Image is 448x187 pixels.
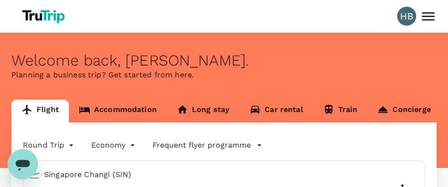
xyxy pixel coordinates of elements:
input: Depart from [25,167,405,182]
a: Long stay [167,100,239,122]
iframe: Button to launch messaging window, conversation in progress [8,149,38,179]
a: Concierge [367,100,440,122]
a: Flight [11,100,69,122]
div: Welcome back , [PERSON_NAME] . [11,52,437,69]
img: TruTrip logo [19,6,70,27]
button: Frequent flyer programme [153,140,262,151]
a: Train [313,100,368,122]
p: Planning a business trip? Get started from here. [11,69,437,81]
div: Economy [91,138,137,153]
a: Car rental [239,100,313,122]
div: HB [397,7,416,26]
a: Accommodation [69,100,167,122]
p: Frequent flyer programme [153,140,251,151]
div: Round Trip [23,138,76,153]
button: Open [418,173,420,175]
